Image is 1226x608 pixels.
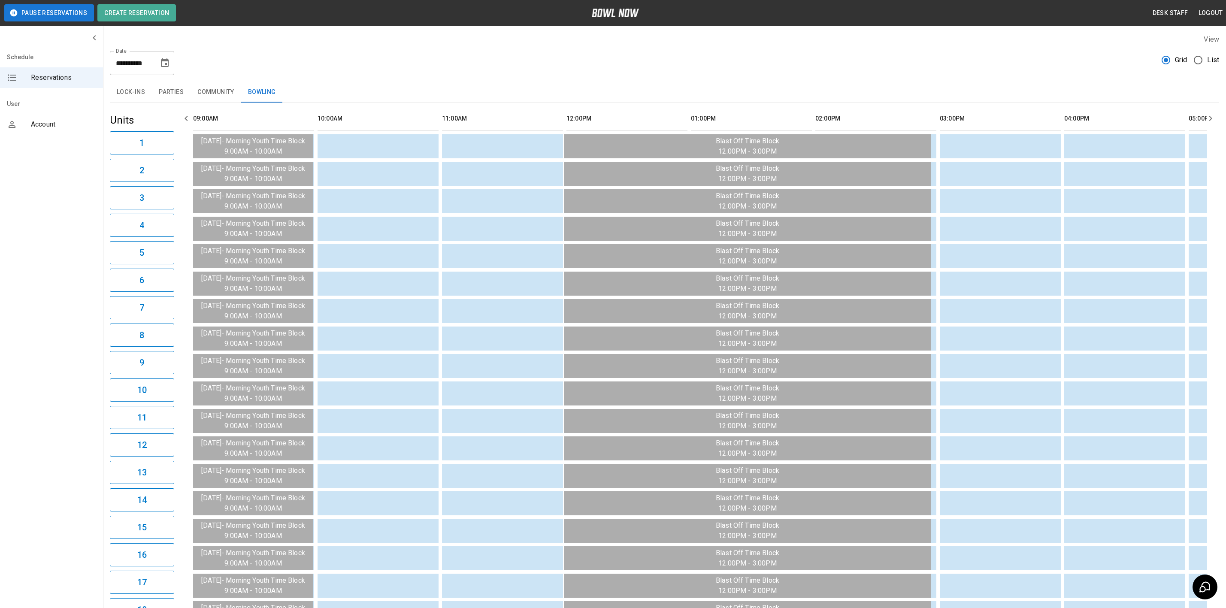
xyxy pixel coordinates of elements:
span: Reservations [31,73,96,83]
button: 7 [110,296,174,319]
button: 2 [110,159,174,182]
button: 9 [110,351,174,374]
th: 11:00AM [442,106,563,131]
button: Lock-ins [110,82,152,103]
button: 14 [110,488,174,511]
button: 16 [110,543,174,566]
h6: 10 [137,383,147,397]
span: Grid [1175,55,1187,65]
h6: 5 [139,246,144,260]
span: Account [31,119,96,130]
button: 15 [110,516,174,539]
button: 5 [110,241,174,264]
h6: 14 [137,493,147,507]
th: 09:00AM [193,106,314,131]
button: 10 [110,378,174,402]
th: 12:00PM [566,106,687,131]
button: 12 [110,433,174,457]
h5: Units [110,113,174,127]
h6: 6 [139,273,144,287]
button: 1 [110,131,174,154]
button: 3 [110,186,174,209]
h6: 2 [139,163,144,177]
button: Logout [1195,5,1226,21]
button: Parties [152,82,191,103]
h6: 8 [139,328,144,342]
button: Create Reservation [97,4,176,21]
button: 4 [110,214,174,237]
th: 10:00AM [318,106,439,131]
h6: 16 [137,548,147,562]
h6: 11 [137,411,147,424]
button: Choose date, selected date is Aug 16, 2025 [156,54,173,72]
button: 17 [110,571,174,594]
h6: 12 [137,438,147,452]
span: List [1207,55,1219,65]
button: Pause Reservations [4,4,94,21]
button: 8 [110,324,174,347]
h6: 3 [139,191,144,205]
h6: 17 [137,575,147,589]
button: Community [191,82,241,103]
button: Desk Staff [1149,5,1192,21]
img: logo [592,9,639,17]
button: 11 [110,406,174,429]
h6: 15 [137,520,147,534]
h6: 4 [139,218,144,232]
button: 13 [110,461,174,484]
div: inventory tabs [110,82,1219,103]
button: 6 [110,269,174,292]
label: View [1204,35,1219,43]
h6: 1 [139,136,144,150]
h6: 7 [139,301,144,315]
h6: 9 [139,356,144,369]
h6: 13 [137,466,147,479]
button: Bowling [241,82,283,103]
